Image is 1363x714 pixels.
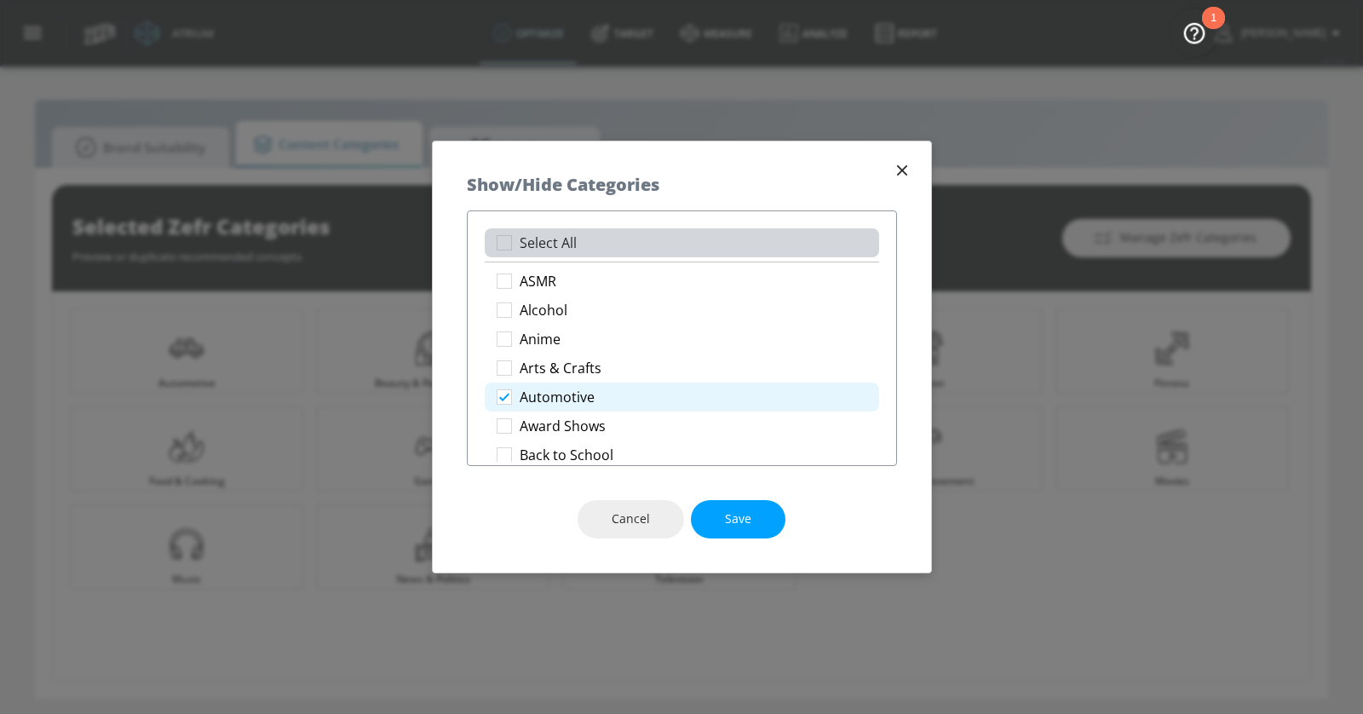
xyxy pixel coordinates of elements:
[520,273,556,291] p: ASMR
[520,234,577,252] p: Select All
[520,302,567,320] p: Alcohol
[520,331,561,348] p: Anime
[691,500,785,538] button: Save
[520,360,601,377] p: Arts & Crafts
[520,417,606,435] p: Award Shows
[578,500,684,538] button: Cancel
[612,509,650,530] span: Cancel
[725,509,751,530] span: Save
[467,176,659,193] h5: Show/Hide Categories
[1170,9,1218,56] button: Open Resource Center, 1 new notification
[520,389,595,406] p: Automotive
[520,446,613,464] p: Back to School
[1211,18,1216,40] div: 1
